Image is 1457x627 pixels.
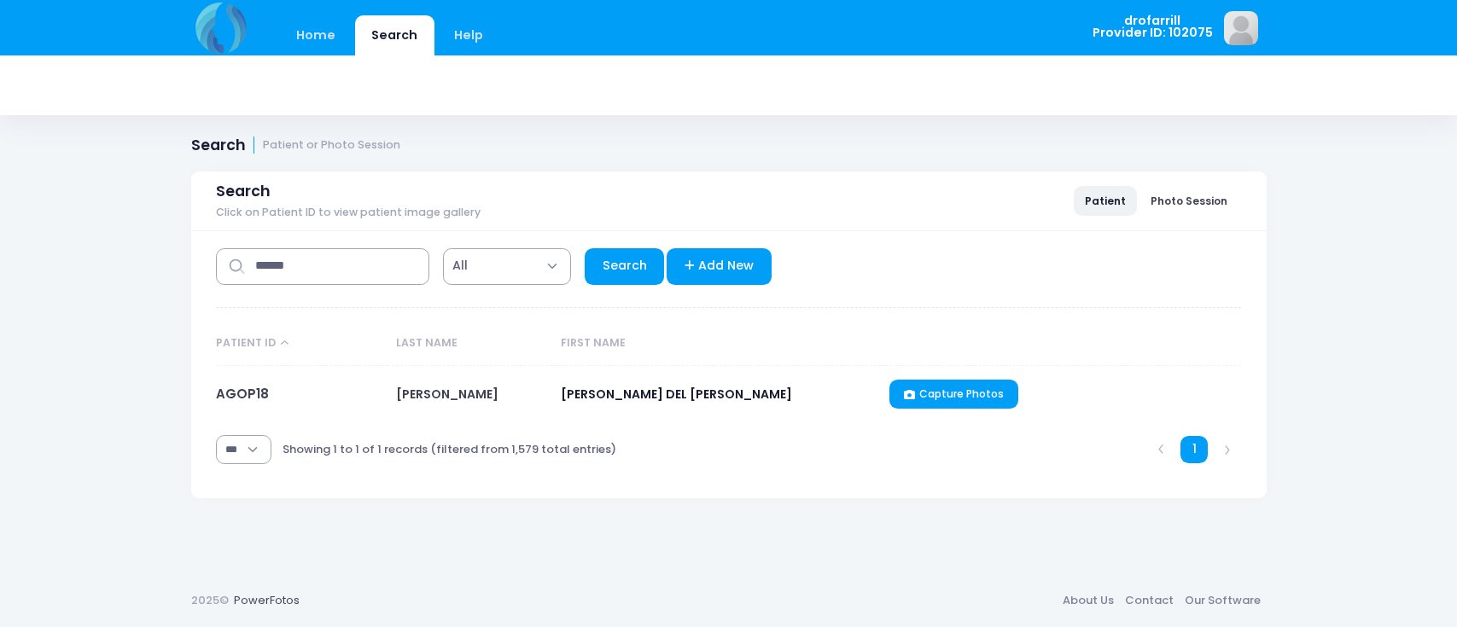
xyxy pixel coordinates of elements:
th: Patient ID: activate to sort column descending [216,322,388,366]
span: [PERSON_NAME] [396,386,498,403]
div: Showing 1 to 1 of 1 records (filtered from 1,579 total entries) [283,430,616,469]
a: Our Software [1180,585,1267,616]
a: Help [437,15,499,55]
h1: Search [191,136,401,154]
span: [PERSON_NAME] DEL [PERSON_NAME] [561,386,792,403]
span: Click on Patient ID to view patient image gallery [216,206,481,219]
span: All [443,248,571,285]
a: Search [355,15,434,55]
span: All [452,257,468,275]
span: Search [216,183,271,200]
a: Contact [1120,585,1180,616]
a: PowerFotos [234,592,300,608]
a: Search [585,248,664,285]
a: AGOP18 [216,385,269,403]
img: image [1224,11,1258,45]
a: 1 [1180,436,1209,464]
span: 2025© [191,592,229,608]
a: About Us [1058,585,1120,616]
a: Add New [667,248,772,285]
small: Patient or Photo Session [263,139,400,152]
span: drofarrill Provider ID: 102075 [1093,15,1213,39]
th: First Name: activate to sort column ascending [552,322,881,366]
a: Photo Session [1139,186,1238,215]
a: Home [280,15,353,55]
a: Patient [1074,186,1137,215]
th: Last Name: activate to sort column ascending [388,322,552,366]
a: Capture Photos [889,380,1018,409]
